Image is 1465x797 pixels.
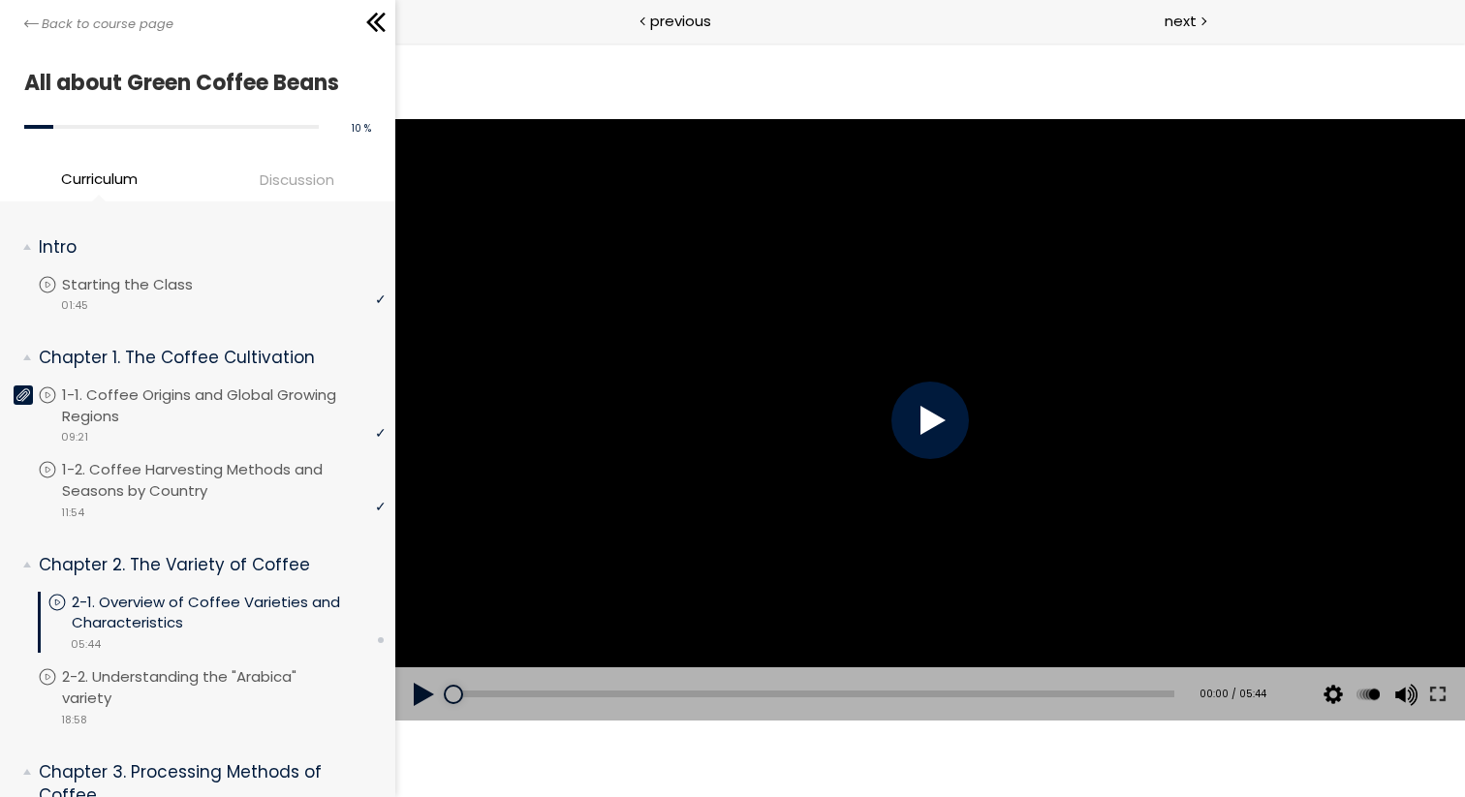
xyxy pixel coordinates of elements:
[260,169,334,191] span: Discussion
[61,429,88,445] span: 09:21
[62,384,386,427] p: 1-1. Coffee Origins and Global Growing Regions
[1165,10,1197,32] span: next
[650,10,711,32] span: previous
[24,15,173,34] a: Back to course page
[39,235,371,260] p: Intro
[71,636,101,653] span: 05:44
[42,15,173,34] span: Back to course page
[796,644,871,659] div: 00:00 / 05:44
[61,505,84,521] span: 11:54
[39,553,371,577] p: Chapter 2. The Variety of Coffee
[39,346,371,370] p: Chapter 1. The Coffee Cultivation
[923,625,952,679] button: Video quality
[62,459,386,502] p: 1-2. Coffee Harvesting Methods and Seasons by Country
[352,121,371,136] span: 10 %
[993,625,1022,679] button: Volume
[61,297,88,314] span: 01:45
[72,592,386,634] p: 2-1. Overview of Coffee Varieties and Characteristics
[955,625,990,679] div: Change playback rate
[958,625,987,679] button: Play back rate
[24,65,361,101] h1: All about Green Coffee Beans
[62,274,232,295] p: Starting the Class
[61,168,138,190] span: Curriculum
